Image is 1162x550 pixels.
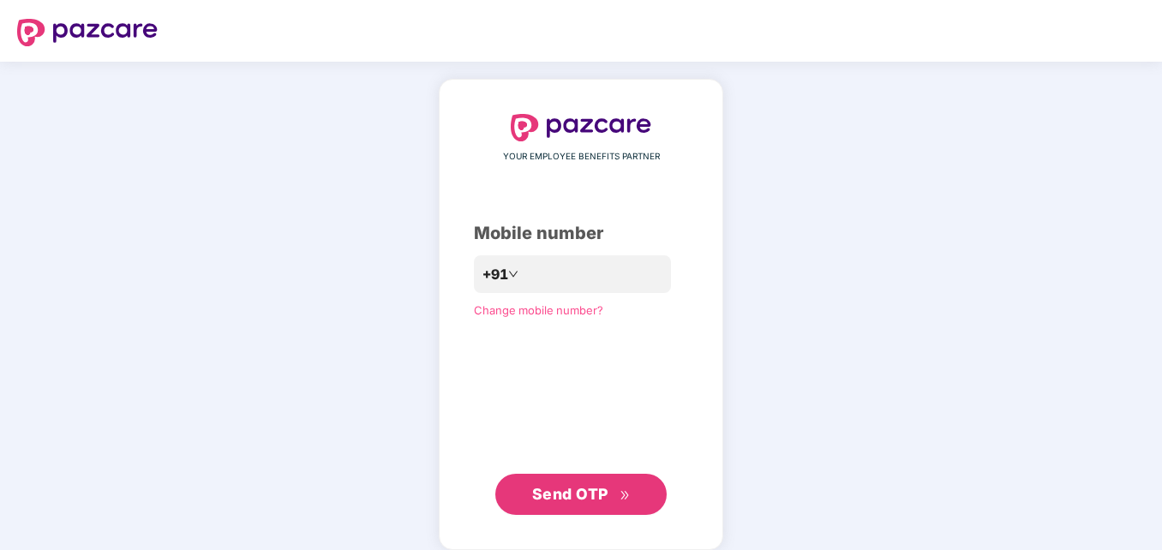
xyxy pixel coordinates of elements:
img: logo [17,19,158,46]
div: Mobile number [474,220,688,247]
span: +91 [482,264,508,285]
span: Send OTP [532,485,608,503]
a: Change mobile number? [474,303,603,317]
span: YOUR EMPLOYEE BENEFITS PARTNER [503,150,660,164]
button: Send OTPdouble-right [495,474,667,515]
img: logo [511,114,651,141]
span: down [508,269,518,279]
span: double-right [620,490,631,501]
